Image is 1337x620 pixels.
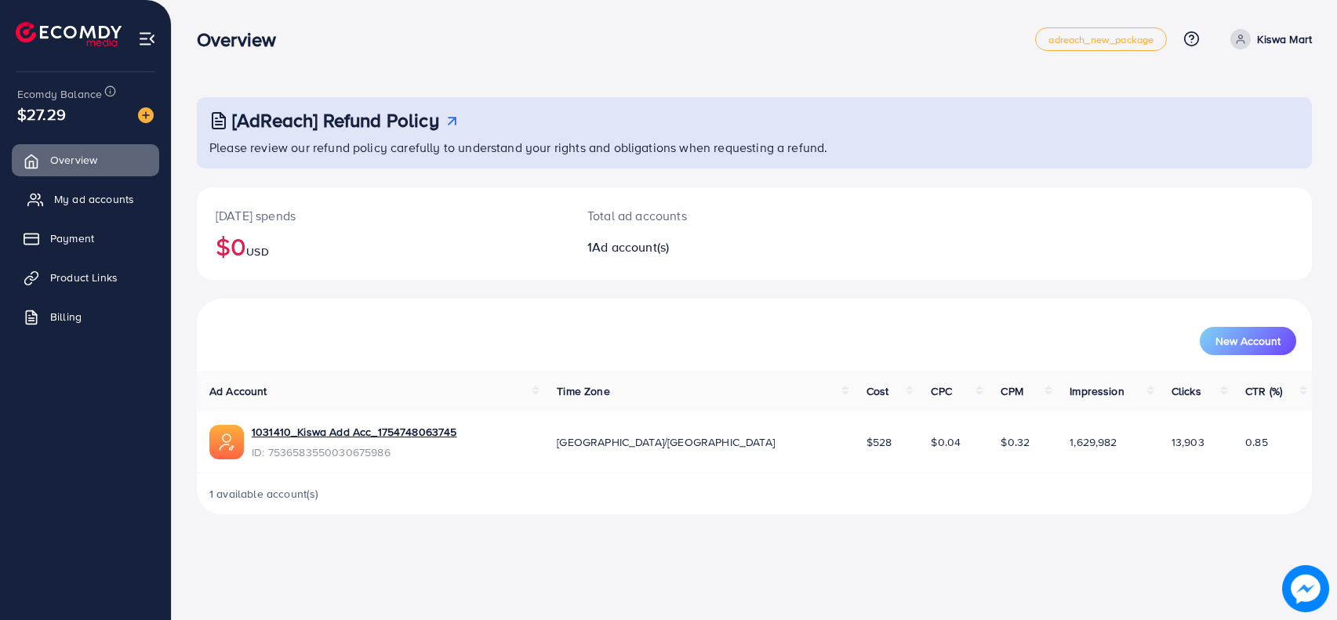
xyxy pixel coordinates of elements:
[12,262,159,293] a: Product Links
[209,138,1302,157] p: Please review our refund policy carefully to understand your rights and obligations when requesti...
[1172,383,1201,399] span: Clicks
[1200,327,1296,355] button: New Account
[17,103,66,125] span: $27.29
[1245,383,1282,399] span: CTR (%)
[587,240,829,255] h2: 1
[232,109,439,132] h3: [AdReach] Refund Policy
[557,383,609,399] span: Time Zone
[12,144,159,176] a: Overview
[50,270,118,285] span: Product Links
[1001,383,1023,399] span: CPM
[1215,335,1281,346] span: New Account
[587,206,829,225] p: Total ad accounts
[50,230,94,246] span: Payment
[12,223,159,254] a: Payment
[252,444,457,460] span: ID: 7536583550030675986
[1070,434,1117,450] span: 1,629,982
[867,383,889,399] span: Cost
[12,183,159,215] a: My ad accounts
[1001,434,1030,450] span: $0.32
[1035,27,1167,51] a: adreach_new_package
[16,22,122,46] img: logo
[592,238,669,256] span: Ad account(s)
[557,434,775,450] span: [GEOGRAPHIC_DATA]/[GEOGRAPHIC_DATA]
[867,434,892,450] span: $528
[138,107,154,123] img: image
[931,434,961,450] span: $0.04
[50,152,97,168] span: Overview
[931,383,951,399] span: CPC
[138,30,156,48] img: menu
[216,231,550,261] h2: $0
[12,301,159,332] a: Billing
[1245,434,1268,450] span: 0.85
[209,383,267,399] span: Ad Account
[209,425,244,459] img: ic-ads-acc.e4c84228.svg
[54,191,134,207] span: My ad accounts
[1224,29,1312,49] a: Kiswa Mart
[252,424,457,440] a: 1031410_Kiswa Add Acc_1754748063745
[1048,34,1154,45] span: adreach_new_package
[197,28,289,51] h3: Overview
[1172,434,1204,450] span: 13,903
[209,486,319,502] span: 1 available account(s)
[50,309,82,325] span: Billing
[246,244,268,259] span: USD
[17,86,102,102] span: Ecomdy Balance
[216,206,550,225] p: [DATE] spends
[1070,383,1124,399] span: Impression
[1282,565,1329,612] img: image
[1257,30,1312,49] p: Kiswa Mart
